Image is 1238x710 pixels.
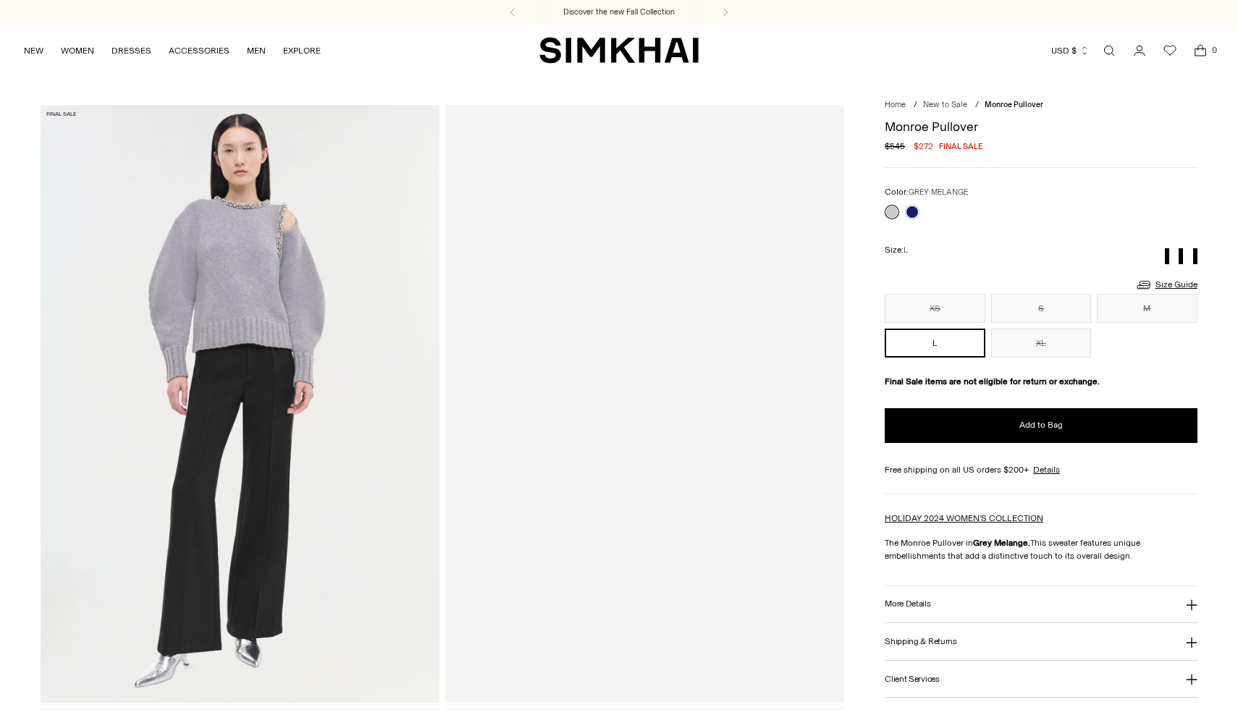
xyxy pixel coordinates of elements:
a: Discover the new Fall Collection [563,7,675,18]
a: SIMKHAI [539,36,699,64]
span: $272 [914,140,933,153]
strong: Grey Melange. [973,538,1030,548]
button: More Details [885,586,1197,623]
a: Details [1033,463,1060,476]
span: GREY MELANGE [909,187,968,197]
a: Open cart modal [1186,36,1215,65]
button: Add to Bag [885,408,1197,443]
a: Size Guide [1135,276,1197,294]
button: L [885,329,985,358]
a: HOLIDAY 2024 WOMEN'S COLLECTION [885,513,1043,523]
button: Shipping & Returns [885,623,1197,660]
a: Go to the account page [1125,36,1154,65]
label: Color: [885,185,968,199]
label: Size: [885,243,908,257]
h3: Shipping & Returns [885,637,957,646]
strong: Final Sale items are not eligible for return or exchange. [885,376,1100,386]
h1: Monroe Pullover [885,120,1197,133]
a: EXPLORE [283,35,321,67]
button: USD $ [1051,35,1090,67]
button: XS [885,294,985,323]
s: $545 [885,140,905,153]
button: Client Services [885,661,1197,698]
div: / [914,99,917,111]
a: DRESSES [111,35,151,67]
a: Wishlist [1155,36,1184,65]
span: L [904,245,908,255]
img: Monroe Pullover [41,105,439,703]
h3: Client Services [885,675,940,684]
nav: breadcrumbs [885,99,1197,111]
button: S [991,294,1091,323]
a: Open search modal [1095,36,1124,65]
a: MEN [247,35,266,67]
span: Add to Bag [1019,419,1063,431]
div: / [975,99,979,111]
span: 0 [1208,43,1221,56]
a: Home [885,100,906,109]
div: Free shipping on all US orders $200+ [885,463,1197,476]
a: ACCESSORIES [169,35,230,67]
h3: More Details [885,599,930,609]
span: Monroe Pullover [985,100,1043,109]
a: New to Sale [923,100,967,109]
button: XL [991,329,1091,358]
button: M [1097,294,1197,323]
p: The Monroe Pullover in This sweater features unique embellishments that add a distinctive touch t... [885,536,1197,562]
a: NEW [24,35,43,67]
a: Monroe Pullover [445,105,844,703]
a: WOMEN [61,35,94,67]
